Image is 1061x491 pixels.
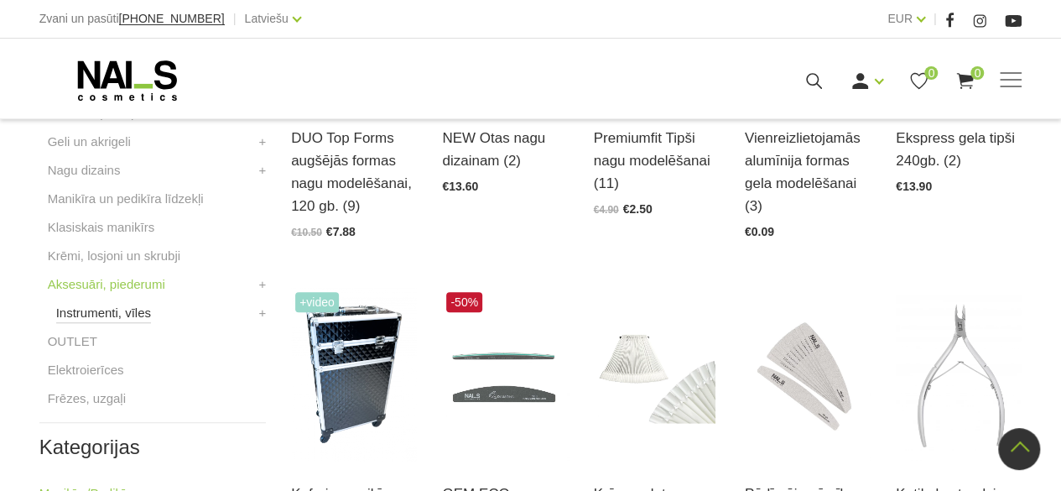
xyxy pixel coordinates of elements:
a: + [258,132,266,152]
img: GEM kolekcijas vīles - Presētas:- 100/100 STR Emerald- 180/180 STR Saphire- 240/240 HM Green Core... [442,288,568,462]
a: + [258,274,266,295]
a: Elektroierīces [48,360,124,380]
a: Klasiskais manikīrs [48,217,155,238]
span: | [934,8,937,29]
a: Nagu dizains [48,160,121,180]
span: 0 [970,66,984,80]
span: €10.50 [291,227,322,238]
a: Instrumenti, vīles [56,303,151,323]
span: €4.90 [594,204,619,216]
a: NEW Otas nagu dizainam (2) [442,127,568,172]
span: €13.90 [896,180,932,193]
a: Manikīra un pedikīra līdzekļi [48,189,204,209]
span: [PHONE_NUMBER] [119,12,225,25]
a: 0 [954,71,975,91]
a: Krēmi, losjoni un skrubji [48,246,180,266]
a: + [258,160,266,180]
a: Latviešu [245,8,289,29]
a: Aksesuāri, piederumi [48,274,165,295]
img: PĀRLĪMĒJAMĀ VĪLE “PUSMĒNESS”Veidi:- “Pusmēness”, 27x178mm, 10gb. (100 (-1))- “Pusmēness”, 27x178m... [745,288,871,462]
span: €7.88 [326,225,356,238]
a: + [258,303,266,323]
span: €13.60 [442,180,478,193]
a: EUR [887,8,913,29]
a: Ekspress gela tipši 240gb. (2) [896,127,1022,172]
img: Profesionāls Koferis manikīra un kosmētikas piederumiemPiejams dažādās krāsās:Melns, balts, zelta... [291,288,417,462]
img: Dažāda veida paletes toņu / dizainu prezentācijai... [594,288,720,462]
h2: Kategorijas [39,436,266,458]
span: -50% [446,292,482,312]
img: Kutikulu standziņu raksturojumi:NY – 1 – 3 NY – 1 – 5 NY – 1 – 7Medicīnisks nerūsējošais tērauds ... [896,288,1022,462]
a: Premiumfit Tipši nagu modelēšanai (11) [594,127,720,196]
span: +Video [295,292,339,312]
span: €0.09 [745,225,774,238]
a: [PHONE_NUMBER] [119,13,225,25]
a: Frēzes, uzgaļi [48,389,126,409]
a: DUO Top Forms augšējās formas nagu modelēšanai, 120 gb. (9) [291,127,417,218]
span: | [233,8,237,29]
span: €2.50 [623,202,653,216]
div: Zvani un pasūti [39,8,225,29]
a: Geli un akrigeli [48,132,131,152]
a: Vienreizlietojamās alumīnija formas gela modelēšanai (3) [745,127,871,218]
a: OUTLET [48,332,97,352]
a: 0 [908,71,929,91]
span: 0 [924,66,938,80]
